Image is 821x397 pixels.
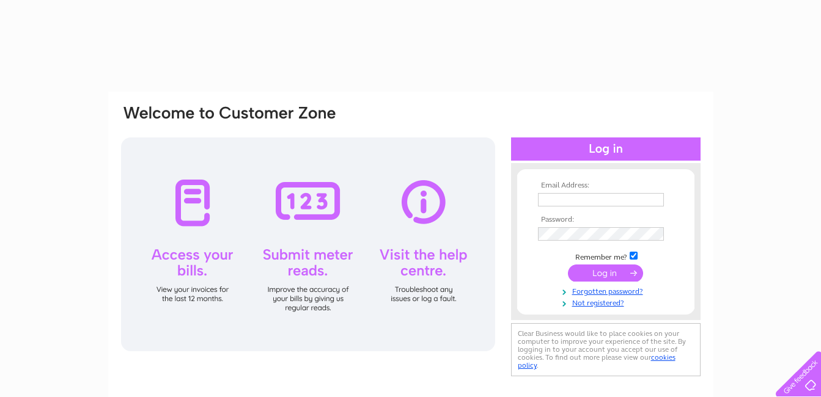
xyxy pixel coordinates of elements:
[568,264,643,282] input: Submit
[518,353,676,370] a: cookies policy
[538,285,677,296] a: Forgotten password?
[535,181,677,190] th: Email Address:
[535,216,677,224] th: Password:
[511,323,701,376] div: Clear Business would like to place cookies on your computer to improve your experience of the sit...
[538,296,677,308] a: Not registered?
[535,250,677,262] td: Remember me?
